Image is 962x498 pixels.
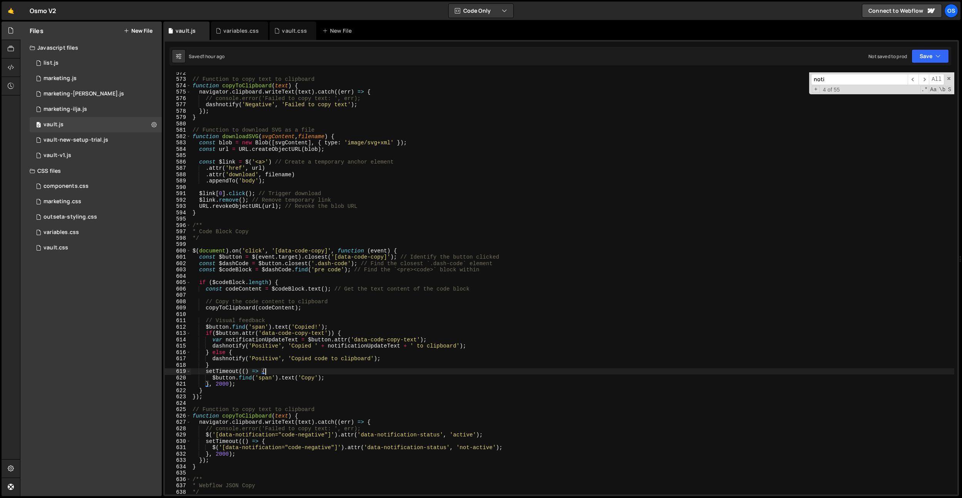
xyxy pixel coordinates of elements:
div: 572 [165,70,191,77]
div: 634 [165,464,191,470]
div: 604 [165,273,191,280]
div: vault.css [282,27,307,35]
div: 616 [165,349,191,356]
div: outseta-styling.css [44,214,97,221]
span: ​ [908,74,918,85]
div: 16596/45423.js [30,102,162,117]
div: 637 [165,483,191,489]
div: 633 [165,457,191,464]
div: 613 [165,330,191,337]
div: 576 [165,95,191,102]
div: 588 [165,172,191,178]
div: 603 [165,267,191,273]
span: Toggle Replace mode [812,86,820,93]
div: Javascript files [20,40,162,55]
div: 629 [165,432,191,438]
div: New File [322,27,355,35]
div: 598 [165,235,191,242]
div: components.css [44,183,89,190]
span: 4 of 55 [820,87,843,93]
div: 592 [165,197,191,204]
div: 626 [165,413,191,419]
div: 591 [165,191,191,197]
h2: Files [30,27,44,35]
div: Not saved to prod [868,53,907,60]
a: 🤙 [2,2,20,20]
a: Connect to Webflow [862,4,942,18]
div: 611 [165,318,191,324]
div: 575 [165,89,191,95]
div: 573 [165,76,191,83]
div: 610 [165,311,191,318]
div: 587 [165,165,191,172]
div: 579 [165,114,191,121]
div: 614 [165,337,191,343]
div: 16596/45446.css [30,194,162,209]
div: 617 [165,356,191,362]
button: Code Only [449,4,513,18]
div: list.js [44,60,59,67]
div: 615 [165,343,191,349]
div: vault-v1.js [44,152,71,159]
div: 1 hour ago [203,53,225,60]
div: 577 [165,102,191,108]
div: 620 [165,375,191,381]
div: 597 [165,229,191,235]
div: 582 [165,134,191,140]
div: 606 [165,286,191,292]
div: 16596/45422.js [30,71,162,86]
div: 624 [165,400,191,407]
div: 596 [165,222,191,229]
span: RegExp Search [920,86,928,94]
div: 622 [165,388,191,394]
div: 628 [165,426,191,432]
div: variables.css [44,229,79,236]
div: marketing.js [44,75,77,82]
div: 16596/45152.js [30,132,162,148]
div: 623 [165,394,191,400]
div: 16596/45424.js [30,86,162,102]
div: marketing.css [44,198,81,205]
div: 585 [165,152,191,159]
div: 621 [165,381,191,388]
div: 16596/45153.css [30,240,162,256]
div: 602 [165,261,191,267]
span: Whole Word Search [938,86,946,94]
div: 595 [165,216,191,222]
div: 625 [165,406,191,413]
div: marketing-[PERSON_NAME].js [44,90,124,97]
div: 618 [165,362,191,369]
div: 631 [165,445,191,451]
div: Saved [189,53,225,60]
div: vault-new-setup-trial.js [44,137,108,144]
div: 601 [165,254,191,261]
div: 584 [165,146,191,153]
div: 583 [165,140,191,146]
div: 632 [165,451,191,458]
div: 605 [165,279,191,286]
div: 619 [165,368,191,375]
div: vault.js [176,27,196,35]
button: New File [124,28,153,34]
input: Search for [811,74,908,85]
div: 599 [165,241,191,248]
div: 600 [165,248,191,254]
div: variables.css [223,27,259,35]
div: 593 [165,203,191,210]
span: 0 [36,122,41,129]
span: Alt-Enter [929,74,944,85]
div: vault.css [44,244,68,251]
div: 638 [165,489,191,496]
div: 594 [165,210,191,216]
a: Os [944,4,958,18]
div: 589 [165,178,191,184]
span: CaseSensitive Search [929,86,937,94]
div: 16596/45511.css [30,179,162,194]
div: 635 [165,470,191,476]
div: 574 [165,83,191,89]
div: 16596/45132.js [30,148,162,163]
div: 16596/45151.js [30,55,162,71]
div: 580 [165,121,191,127]
div: 578 [165,108,191,115]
